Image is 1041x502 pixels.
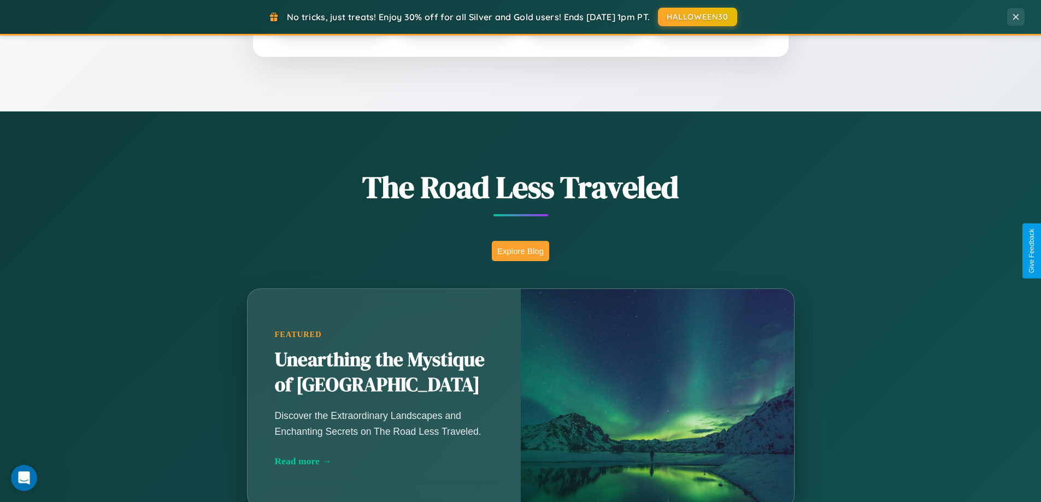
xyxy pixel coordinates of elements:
div: Give Feedback [1028,229,1036,273]
button: HALLOWEEN30 [658,8,737,26]
iframe: Intercom live chat [11,465,37,491]
div: Read more → [275,456,493,467]
span: No tricks, just treats! Enjoy 30% off for all Silver and Gold users! Ends [DATE] 1pm PT. [287,11,650,22]
p: Discover the Extraordinary Landscapes and Enchanting Secrets on The Road Less Traveled. [275,408,493,439]
div: Featured [275,330,493,339]
h1: The Road Less Traveled [193,166,849,208]
button: Explore Blog [492,241,549,261]
h2: Unearthing the Mystique of [GEOGRAPHIC_DATA] [275,347,493,398]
